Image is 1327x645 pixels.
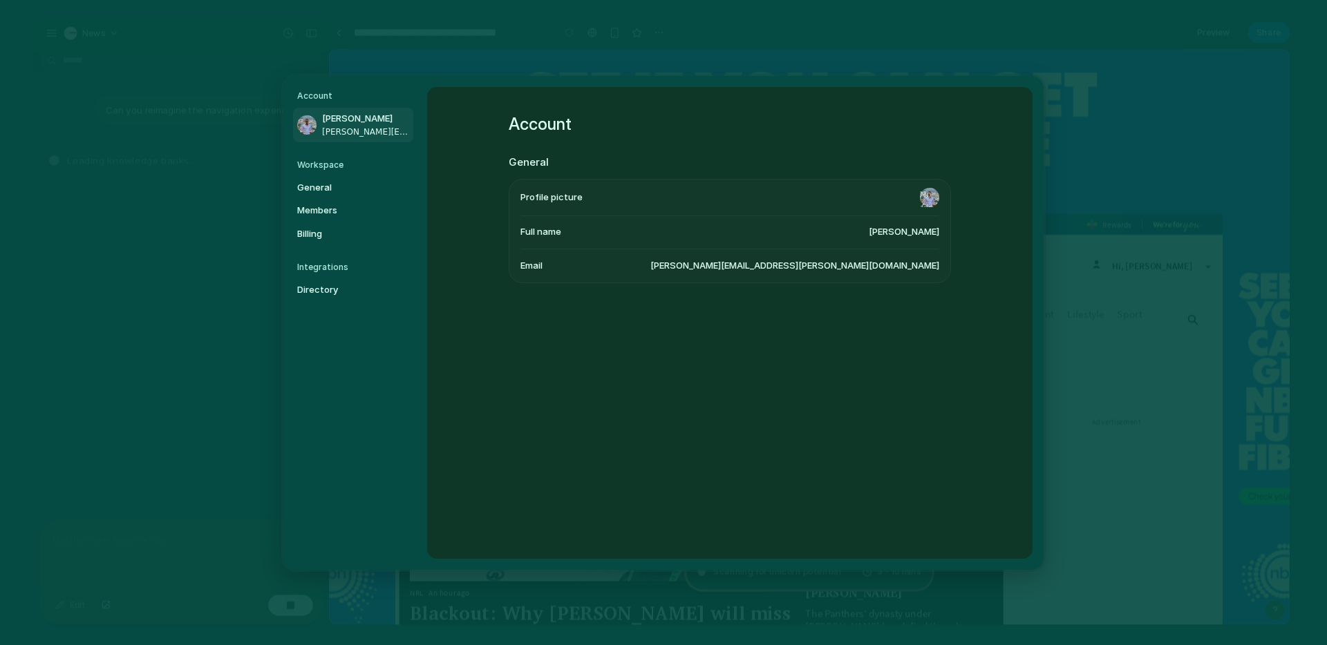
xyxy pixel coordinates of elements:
a: [GEOGRAPHIC_DATA] [270,262,382,295]
span: Full name [520,225,561,239]
input: Search [897,276,900,294]
a: Entertainment [690,262,771,295]
h2: General [509,155,951,171]
h5: Integrations [297,261,413,273]
h5: Account [297,90,413,102]
svg: Mostly sunny [200,220,217,236]
span: [PERSON_NAME] [322,112,411,126]
button: Search [900,276,919,294]
a: Coach GOAT debate over: [PERSON_NAME] better than [PERSON_NAME], [PERSON_NAME], [PERSON_NAME] [502,504,677,579]
span: Email [520,258,543,272]
img: Will Ivan Cleary go down as the greatest NRL coach of all time? [502,331,699,479]
img: x x x x x x [85,331,491,559]
div: [DATE] [368,179,643,189]
span: [PERSON_NAME][EMAIL_ADDRESS][PERSON_NAME][DOMAIN_NAME] [322,125,411,137]
a: Local [232,262,270,295]
span: 10 [223,224,232,236]
h5: Workspace [297,158,413,171]
a: Coach GOAT debate over: Cleary better than Bennett, Bellamy, Gibson [502,331,699,479]
a: NRL [541,486,556,497]
a: NRL [85,566,100,577]
span: Profile picture [520,190,583,204]
a: Opinion [583,262,634,295]
span: Opinion [502,486,536,497]
a: Blackout: Why [PERSON_NAME] will miss his son’s biggest game of the season [85,585,486,630]
a: World [435,262,478,295]
a: [DATE] Paper [187,262,232,309]
a: Directory [293,279,413,301]
a: Lifestyle [771,262,823,295]
span: [PERSON_NAME][EMAIL_ADDRESS][PERSON_NAME][DOMAIN_NAME] [650,258,939,272]
span: Hi, [PERSON_NAME] [802,222,909,234]
a: Billing [293,222,413,244]
a: [GEOGRAPHIC_DATA] [74,224,162,236]
a: [PERSON_NAME][PERSON_NAME][EMAIL_ADDRESS][PERSON_NAME][DOMAIN_NAME] [293,108,413,142]
h1: Account [509,112,951,137]
a: Education [478,262,538,295]
a: Blackout: Why Cleary will miss his son’s biggest game of the season [85,331,491,559]
a: Rewards [814,179,856,189]
span: General [297,180,386,194]
iframe: Advertisement [725,401,932,573]
div: [DATE] [168,224,195,237]
time: An hour ago [105,566,148,577]
img: Daily Telegraph [361,206,649,250]
a: My News [148,262,187,309]
a: Tributes [167,179,218,189]
strong: 3:57PM [481,179,507,189]
a: 10°/25° [223,224,252,236]
span: Members [297,204,386,218]
a: Sport [823,262,863,295]
a: Daily Telegraph [92,278,103,292]
iframe: Advertisement [725,320,932,383]
a: Health [538,262,583,295]
a: General [293,176,413,198]
a: Business [634,262,690,295]
span: [PERSON_NAME] [869,225,939,239]
span: 25 [239,224,249,236]
span: Directory [297,283,386,297]
span: Billing [297,227,386,240]
a: Read [DATE] Paper [92,179,167,189]
a: National [382,262,435,295]
a: Members [293,200,413,222]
